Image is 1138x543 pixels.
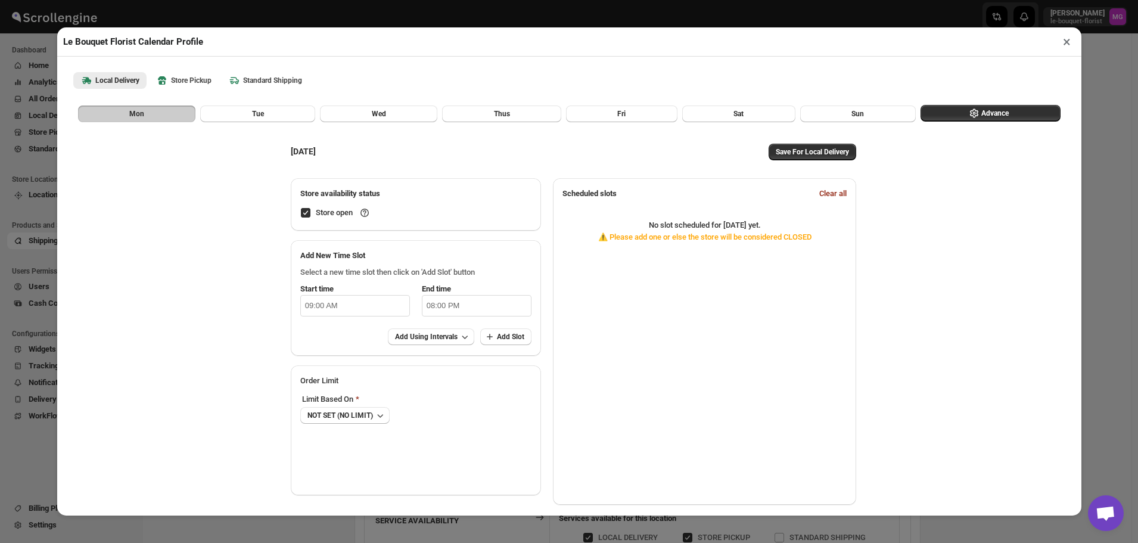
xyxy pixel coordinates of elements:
button: Local delivery [73,72,147,89]
button: × [1058,33,1075,50]
span: Advance [981,108,1009,118]
button: NOT SET (NO LIMIT) [300,407,390,424]
span: Sun [851,109,864,119]
button: Mon [78,106,196,122]
button: Standard delivery [221,72,309,89]
b: Local Delivery [80,75,139,86]
h3: Scheduled slots [562,188,810,200]
p: Limit Based On [300,392,526,407]
button: Sat [682,106,795,122]
span: Fri [617,109,626,119]
span: Sat [733,109,744,119]
button: Wed [320,106,437,122]
button: Store pickup [149,72,219,89]
button: Add Slot [480,328,531,345]
button: Tue [200,106,315,122]
button: Clear all [812,184,854,203]
span: Tue [252,109,264,119]
button: Thus [442,106,561,122]
h3: Store availability status [300,188,531,200]
div: No slot scheduled for [DATE] yet . [565,207,844,255]
span: Save For Local Delivery [776,147,849,157]
b: Store Pickup [156,75,212,86]
span: Wed [372,109,386,119]
div: Open chat [1088,495,1124,531]
h2: Le Bouquet Florist Calendar Profile [63,36,203,48]
b: Standard Shipping [228,75,302,86]
button: Sun [800,106,916,122]
span: Add Using Intervals [395,332,458,342]
span: Mon [129,109,144,119]
b: End time [422,284,451,293]
span: Thus [494,109,510,119]
div: Order Limit [300,375,531,387]
h5: [DATE] [291,145,316,157]
b: Start time [300,284,334,293]
span: Clear all [819,188,847,200]
span: ⚠️ Please add one or else the store will be considered CLOSED [598,232,811,241]
span: Add Slot [497,332,524,342]
button: Save For Local Delivery [769,144,856,160]
button: Advance [921,105,1061,122]
p: Select a new time slot then click on 'Add Slot' button [300,266,531,278]
button: Add Using Intervals [388,328,474,345]
div: NOT SET (NO LIMIT) [307,411,373,420]
span: Store open [316,207,371,219]
button: Fri [566,106,677,122]
h2: Add New Time Slot [300,250,531,262]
